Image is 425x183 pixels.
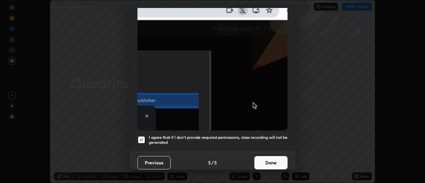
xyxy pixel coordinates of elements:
[212,159,213,166] h4: /
[254,156,288,169] button: Done
[137,156,171,169] button: Previous
[214,159,217,166] h4: 5
[208,159,211,166] h4: 5
[149,135,288,145] h5: I agree that if I don't provide required permissions, class recording will not be generated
